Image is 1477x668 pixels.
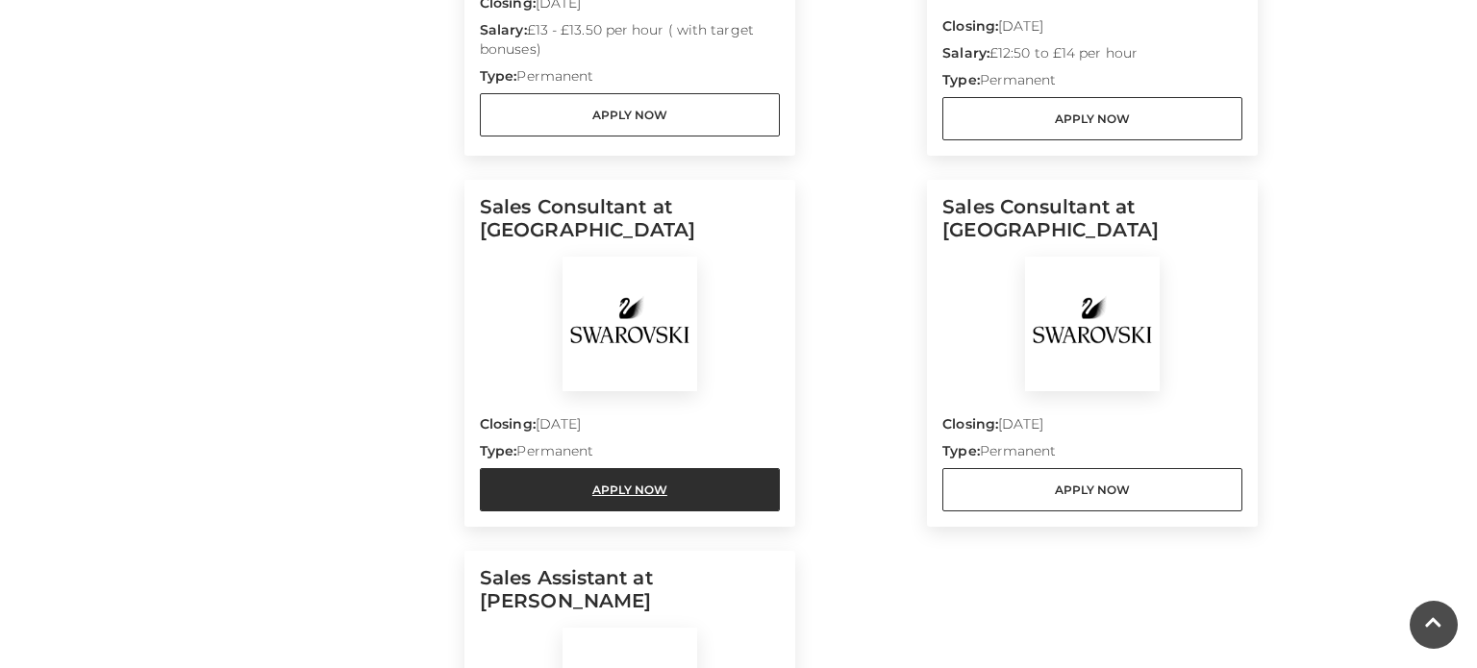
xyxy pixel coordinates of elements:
a: Apply Now [480,93,780,136]
a: Apply Now [942,468,1242,511]
p: [DATE] [942,16,1242,43]
strong: Salary: [942,44,989,62]
p: £12:50 to £14 per hour [942,43,1242,70]
strong: Type: [942,71,979,88]
p: Permanent [942,70,1242,97]
strong: Type: [480,67,516,85]
img: Swarovski [1025,257,1160,391]
strong: Closing: [942,415,998,433]
strong: Closing: [942,17,998,35]
strong: Type: [942,442,979,459]
p: Permanent [480,66,780,93]
p: £13 - £13.50 per hour ( with target bonuses) [480,20,780,66]
h5: Sales Assistant at [PERSON_NAME] [480,566,780,628]
p: [DATE] [480,414,780,441]
h5: Sales Consultant at [GEOGRAPHIC_DATA] [942,195,1242,257]
strong: Closing: [480,415,536,433]
strong: Salary: [480,21,527,38]
img: Swarovski [563,257,697,391]
a: Apply Now [942,97,1242,140]
p: Permanent [480,441,780,468]
a: Apply Now [480,468,780,511]
p: [DATE] [942,414,1242,441]
h5: Sales Consultant at [GEOGRAPHIC_DATA] [480,195,780,257]
p: Permanent [942,441,1242,468]
strong: Type: [480,442,516,459]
